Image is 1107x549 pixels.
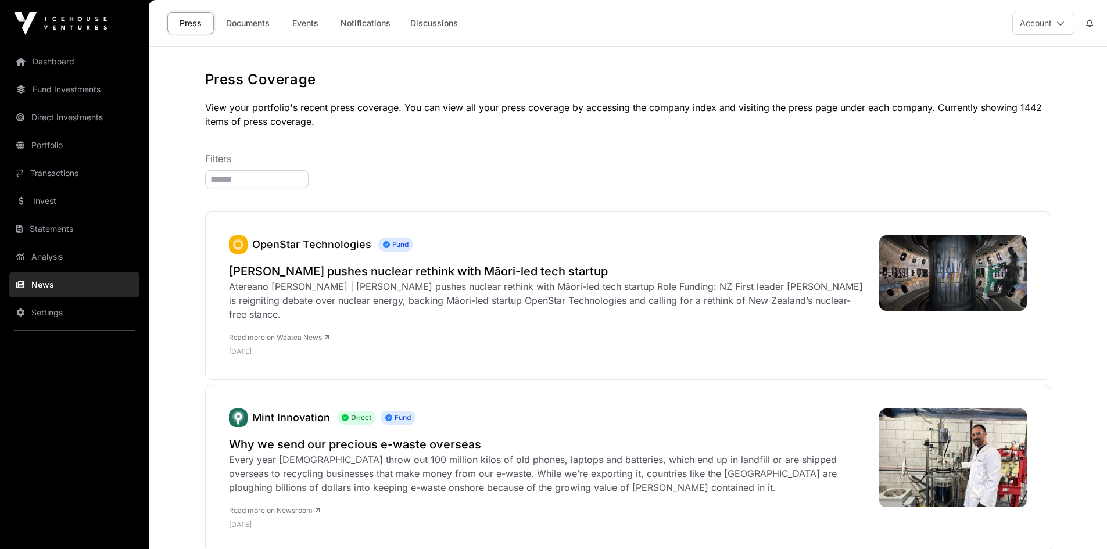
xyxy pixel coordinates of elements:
[229,279,868,321] div: Atereano [PERSON_NAME] | [PERSON_NAME] pushes nuclear rethink with Māori-led tech startup Role Fu...
[9,188,139,214] a: Invest
[337,411,376,425] span: Direct
[9,216,139,242] a: Statements
[229,520,868,529] p: [DATE]
[229,436,868,453] a: Why we send our precious e-waste overseas
[9,272,139,297] a: News
[378,238,413,252] span: Fund
[9,300,139,325] a: Settings
[9,132,139,158] a: Portfolio
[1049,493,1107,549] iframe: Chat Widget
[282,12,328,34] a: Events
[229,333,329,342] a: Read more on Waatea News
[333,12,398,34] a: Notifications
[252,411,330,424] a: Mint Innovation
[229,506,320,515] a: Read more on Newsroom
[14,12,107,35] img: Icehouse Ventures Logo
[229,453,868,494] div: Every year [DEMOGRAPHIC_DATA] throw out 100 million kilos of old phones, laptops and batteries, w...
[9,77,139,102] a: Fund Investments
[229,347,868,356] p: [DATE]
[9,49,139,74] a: Dashboard
[229,235,248,254] img: OpenStar.svg
[879,408,1027,507] img: thumbnail_IMG_0015-e1756688335121.jpg
[205,101,1051,128] p: View your portfolio's recent press coverage. You can view all your press coverage by accessing th...
[9,105,139,130] a: Direct Investments
[252,238,371,250] a: OpenStar Technologies
[9,244,139,270] a: Analysis
[1012,12,1074,35] button: Account
[218,12,277,34] a: Documents
[879,235,1027,311] img: Winston-Peters-pushes-nuclear-rethink-with-Maori-led-tech-startup.jpg
[403,12,465,34] a: Discussions
[205,70,1051,89] h1: Press Coverage
[229,235,248,254] a: OpenStar Technologies
[381,411,415,425] span: Fund
[229,408,248,427] a: Mint Innovation
[229,263,868,279] a: [PERSON_NAME] pushes nuclear rethink with Māori-led tech startup
[205,152,1051,166] p: Filters
[229,408,248,427] img: Mint.svg
[167,12,214,34] a: Press
[9,160,139,186] a: Transactions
